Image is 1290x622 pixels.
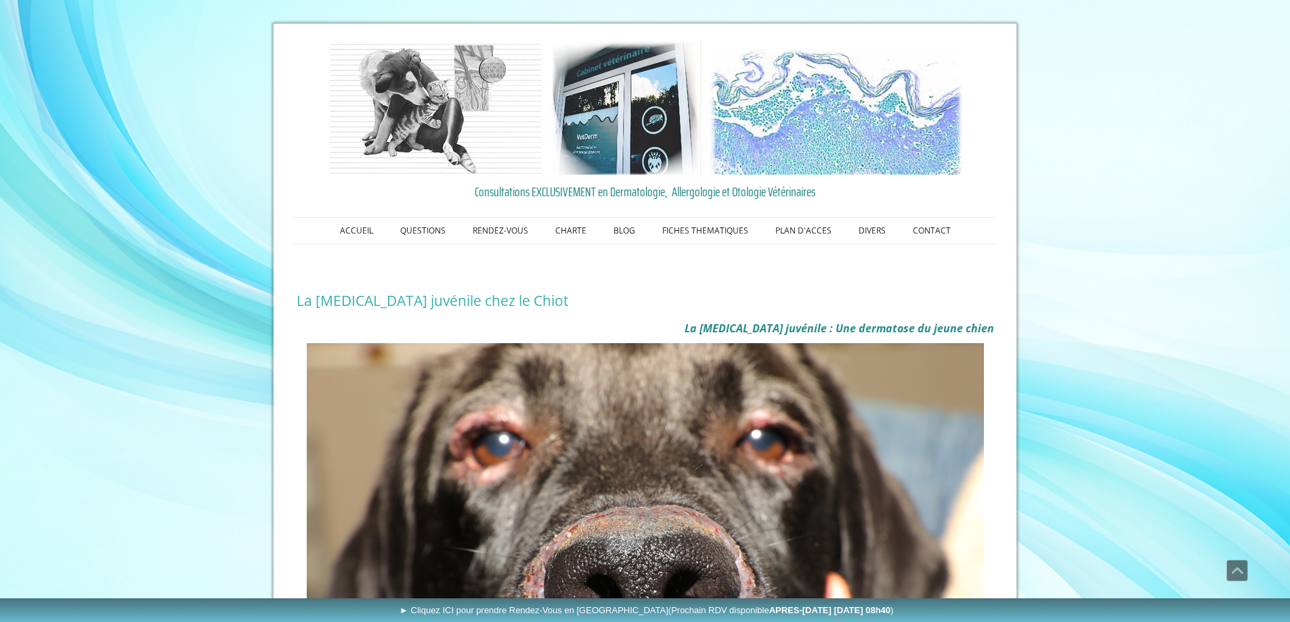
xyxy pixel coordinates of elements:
h1: La [MEDICAL_DATA] juvénile chez le Chiot [297,292,994,309]
span: ► Cliquez ICI pour prendre Rendez-Vous en [GEOGRAPHIC_DATA] [400,605,893,615]
a: BLOG [600,218,649,244]
a: QUESTIONS [387,218,459,244]
span: (Prochain RDV disponible ) [668,605,894,615]
a: PLAN D'ACCES [762,218,845,244]
a: CHARTE [542,218,600,244]
a: DIVERS [845,218,899,244]
b: La [MEDICAL_DATA] juvénile [685,321,827,336]
b: : Une dermatose du jeune chien [830,321,994,336]
b: APRES-[DATE] [DATE] 08h40 [769,605,890,615]
a: Consultations EXCLUSIVEMENT en Dermatologie, Allergologie et Otologie Vétérinaires [297,181,994,202]
a: FICHES THEMATIQUES [649,218,762,244]
a: ACCUEIL [326,218,387,244]
a: RENDEZ-VOUS [459,218,542,244]
span: Défiler vers le haut [1227,560,1247,581]
a: CONTACT [899,218,964,244]
a: Défiler vers le haut [1226,560,1248,581]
